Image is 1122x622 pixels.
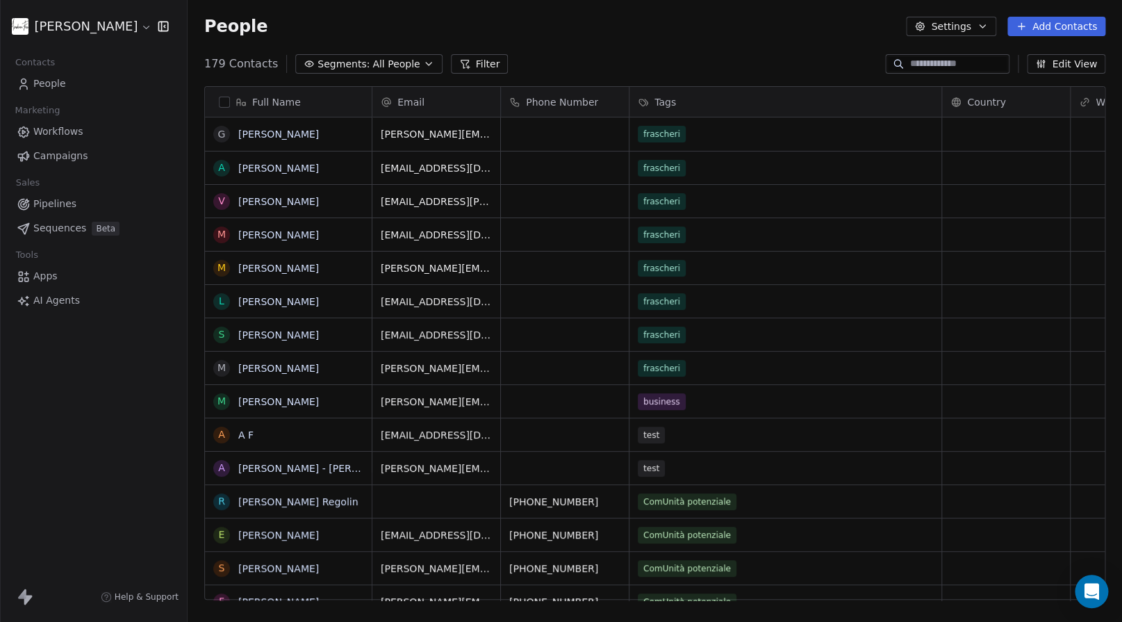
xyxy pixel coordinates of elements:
span: Campaigns [33,149,88,163]
div: M [217,361,226,375]
div: F [219,594,224,609]
div: M [217,227,226,242]
a: [PERSON_NAME] [238,163,319,174]
div: M [217,394,226,409]
div: S [219,561,225,575]
span: test [638,427,665,443]
a: [PERSON_NAME] [238,530,319,541]
a: [PERSON_NAME] [238,196,319,207]
span: Tags [654,95,676,109]
div: E [219,527,225,542]
span: Sequences [33,221,86,236]
a: AI Agents [11,289,176,312]
span: Full Name [252,95,301,109]
a: People [11,72,176,95]
a: Workflows [11,120,176,143]
a: Pipelines [11,193,176,215]
span: [EMAIL_ADDRESS][DOMAIN_NAME] [381,528,492,542]
span: All People [372,57,420,72]
span: Apps [33,269,58,284]
span: [PHONE_NUMBER] [509,528,620,542]
span: Sales [10,172,46,193]
span: Segments: [317,57,370,72]
div: Country [942,87,1070,117]
span: People [204,16,267,37]
button: Edit View [1027,54,1105,74]
span: [PERSON_NAME][EMAIL_ADDRESS][DOMAIN_NAME] [381,395,492,409]
span: Tools [10,245,44,265]
span: frascheri [638,227,686,243]
span: [EMAIL_ADDRESS][DOMAIN_NAME] [381,161,492,175]
span: [PHONE_NUMBER] [509,562,620,575]
span: test [638,460,665,477]
a: [PERSON_NAME] [238,229,319,240]
div: Email [372,87,500,117]
div: Tags [629,87,941,117]
span: [EMAIL_ADDRESS][DOMAIN_NAME] [381,328,492,342]
span: ComUnità potenziale [638,560,736,577]
span: Marketing [9,100,66,121]
span: frascheri [638,327,686,343]
span: ComUnità potenziale [638,594,736,610]
a: [PERSON_NAME] [238,129,319,140]
span: 179 Contacts [204,56,278,72]
span: [PHONE_NUMBER] [509,495,620,509]
span: [PERSON_NAME][EMAIL_ADDRESS][DOMAIN_NAME] [381,595,492,609]
a: [PERSON_NAME] [238,596,319,607]
span: [PERSON_NAME][EMAIL_ADDRESS][DOMAIN_NAME] [381,562,492,575]
button: Add Contacts [1007,17,1105,36]
button: Filter [451,54,509,74]
span: [EMAIL_ADDRESS][DOMAIN_NAME] [381,295,492,309]
span: People [33,76,66,91]
a: [PERSON_NAME] [238,563,319,574]
span: [PHONE_NUMBER] [509,595,620,609]
button: Settings [906,17,996,36]
span: [EMAIL_ADDRESS][DOMAIN_NAME] [381,428,492,442]
div: G [218,127,226,142]
div: grid [205,117,372,600]
a: Campaigns [11,145,176,167]
span: [PERSON_NAME][EMAIL_ADDRESS][DOMAIN_NAME] [381,461,492,475]
a: [PERSON_NAME] [238,363,319,374]
span: frascheri [638,360,686,377]
a: [PERSON_NAME] [238,296,319,307]
span: frascheri [638,160,686,177]
div: M [217,261,226,275]
div: Full Name [205,87,372,117]
div: V [218,194,225,208]
a: [PERSON_NAME] [238,396,319,407]
a: [PERSON_NAME] [238,263,319,274]
button: [PERSON_NAME] [17,15,148,38]
span: Contacts [9,52,61,73]
a: [PERSON_NAME] - [PERSON_NAME] Group [238,463,443,474]
div: L [219,294,224,309]
span: frascheri [638,293,686,310]
a: SequencesBeta [11,217,176,240]
span: [PERSON_NAME][EMAIL_ADDRESS][PERSON_NAME][DOMAIN_NAME] [381,361,492,375]
a: [PERSON_NAME] Regolin [238,496,358,507]
div: Open Intercom Messenger [1075,575,1108,608]
span: Workflows [33,124,83,139]
div: A [218,427,225,442]
span: business [638,393,686,410]
div: A [218,161,225,175]
div: R [218,494,225,509]
a: [PERSON_NAME] [238,329,319,341]
a: Apps [11,265,176,288]
span: AI Agents [33,293,80,308]
span: frascheri [638,193,686,210]
span: Beta [92,222,119,236]
img: Firma%20AF.jpg [12,18,28,35]
span: [EMAIL_ADDRESS][PERSON_NAME][DOMAIN_NAME] [381,195,492,208]
div: A [218,461,225,475]
span: Phone Number [526,95,598,109]
span: [PERSON_NAME][EMAIL_ADDRESS][PERSON_NAME][DOMAIN_NAME] [381,261,492,275]
span: Email [397,95,424,109]
span: [PERSON_NAME][EMAIL_ADDRESS][DOMAIN_NAME] [381,127,492,141]
a: Help & Support [101,591,179,603]
span: ComUnità potenziale [638,527,736,543]
span: Pipelines [33,197,76,211]
span: ComUnità potenziale [638,493,736,510]
span: [EMAIL_ADDRESS][DOMAIN_NAME] [381,228,492,242]
div: Phone Number [501,87,629,117]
